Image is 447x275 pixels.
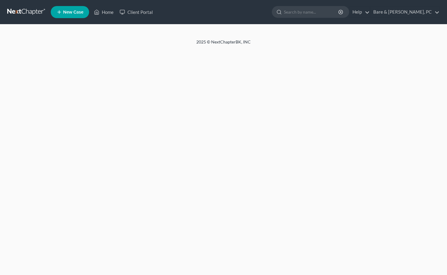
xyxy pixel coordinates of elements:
span: New Case [63,10,83,14]
a: Bare & [PERSON_NAME], PC [370,7,439,18]
a: Help [349,7,370,18]
div: 2025 © NextChapterBK, INC [51,39,396,50]
a: Home [91,7,117,18]
input: Search by name... [284,6,339,18]
a: Client Portal [117,7,156,18]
